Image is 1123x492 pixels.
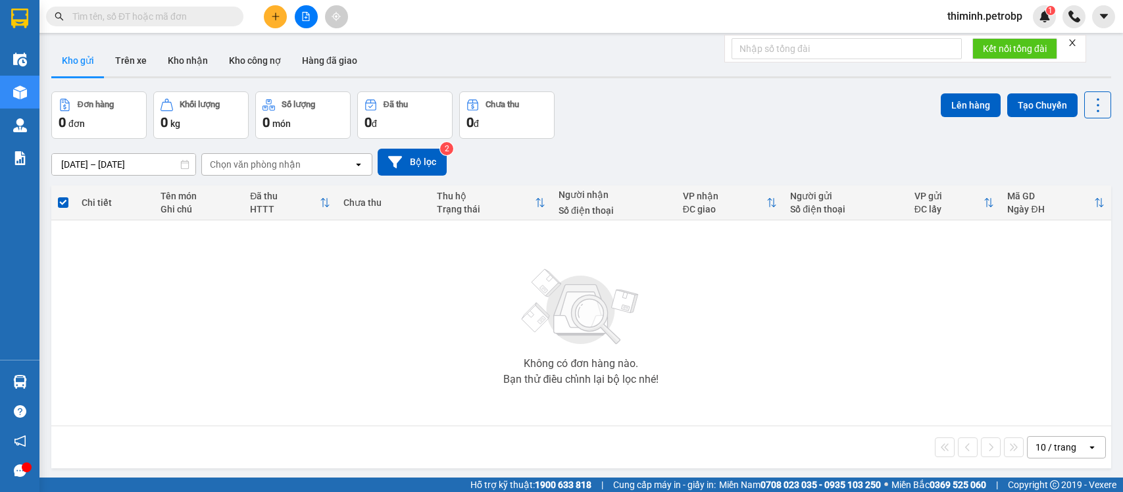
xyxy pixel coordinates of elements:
[282,100,315,109] div: Số lượng
[790,191,901,201] div: Người gửi
[78,100,114,109] div: Đơn hàng
[72,9,228,24] input: Tìm tên, số ĐT hoặc mã đơn
[250,204,320,214] div: HTTT
[301,12,311,21] span: file-add
[1001,185,1111,220] th: Toggle SortBy
[559,189,670,200] div: Người nhận
[353,159,364,170] svg: open
[983,41,1047,56] span: Kết nối tổng đài
[719,478,881,492] span: Miền Nam
[272,118,291,129] span: món
[105,45,157,76] button: Trên xe
[1048,6,1053,15] span: 1
[1036,441,1076,454] div: 10 / trang
[683,191,767,201] div: VP nhận
[55,12,64,21] span: search
[937,8,1033,24] span: thiminh.petrobp
[601,478,603,492] span: |
[914,191,984,201] div: VP gửi
[210,158,301,171] div: Chọn văn phòng nhận
[440,142,453,155] sup: 2
[503,374,659,385] div: Bạn thử điều chỉnh lại bộ lọc nhé!
[437,191,535,201] div: Thu hộ
[332,12,341,21] span: aim
[14,464,26,477] span: message
[486,100,519,109] div: Chưa thu
[68,118,85,129] span: đơn
[384,100,408,109] div: Đã thu
[13,53,27,66] img: warehouse-icon
[941,93,1001,117] button: Lên hàng
[14,405,26,418] span: question-circle
[291,45,368,76] button: Hàng đã giao
[459,91,555,139] button: Chưa thu0đ
[1068,38,1077,47] span: close
[1046,6,1055,15] sup: 1
[243,185,337,220] th: Toggle SortBy
[51,45,105,76] button: Kho gửi
[372,118,377,129] span: đ
[761,480,881,490] strong: 0708 023 035 - 0935 103 250
[1092,5,1115,28] button: caret-down
[1098,11,1110,22] span: caret-down
[59,114,66,130] span: 0
[161,114,168,130] span: 0
[262,114,270,130] span: 0
[52,154,195,175] input: Select a date range.
[13,375,27,389] img: warehouse-icon
[914,204,984,214] div: ĐC lấy
[11,9,28,28] img: logo-vxr
[1039,11,1051,22] img: icon-new-feature
[250,191,320,201] div: Đã thu
[343,197,424,208] div: Chưa thu
[378,149,447,176] button: Bộ lọc
[51,91,147,139] button: Đơn hàng0đơn
[996,478,998,492] span: |
[82,197,147,208] div: Chi tiết
[1050,480,1059,489] span: copyright
[14,435,26,447] span: notification
[13,118,27,132] img: warehouse-icon
[295,5,318,28] button: file-add
[470,478,591,492] span: Hỗ trợ kỹ thuật:
[559,205,670,216] div: Số điện thoại
[264,5,287,28] button: plus
[972,38,1057,59] button: Kết nối tổng đài
[1007,191,1093,201] div: Mã GD
[474,118,479,129] span: đ
[524,358,638,369] div: Không có đơn hàng nào.
[437,204,535,214] div: Trạng thái
[153,91,249,139] button: Khối lượng0kg
[535,480,591,490] strong: 1900 633 818
[13,86,27,99] img: warehouse-icon
[1087,442,1097,453] svg: open
[271,12,280,21] span: plus
[364,114,372,130] span: 0
[13,151,27,165] img: solution-icon
[1068,11,1080,22] img: phone-icon
[790,204,901,214] div: Số điện thoại
[466,114,474,130] span: 0
[325,5,348,28] button: aim
[683,204,767,214] div: ĐC giao
[884,482,888,487] span: ⚪️
[613,478,716,492] span: Cung cấp máy in - giấy in:
[161,204,237,214] div: Ghi chú
[357,91,453,139] button: Đã thu0đ
[430,185,552,220] th: Toggle SortBy
[157,45,218,76] button: Kho nhận
[1007,204,1093,214] div: Ngày ĐH
[1007,93,1078,117] button: Tạo Chuyến
[180,100,220,109] div: Khối lượng
[218,45,291,76] button: Kho công nợ
[930,480,986,490] strong: 0369 525 060
[170,118,180,129] span: kg
[255,91,351,139] button: Số lượng0món
[676,185,784,220] th: Toggle SortBy
[161,191,237,201] div: Tên món
[891,478,986,492] span: Miền Bắc
[908,185,1001,220] th: Toggle SortBy
[515,261,647,353] img: svg+xml;base64,PHN2ZyBjbGFzcz0ibGlzdC1wbHVnX19zdmciIHhtbG5zPSJodHRwOi8vd3d3LnczLm9yZy8yMDAwL3N2Zy...
[732,38,962,59] input: Nhập số tổng đài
